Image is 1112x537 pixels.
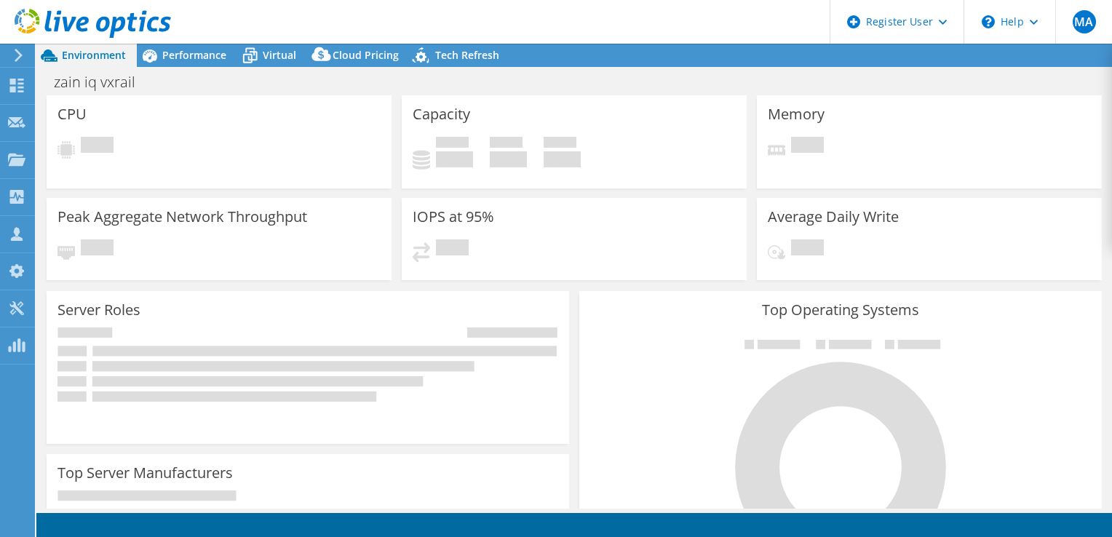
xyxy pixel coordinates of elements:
[768,209,899,225] h3: Average Daily Write
[436,137,469,151] span: Used
[435,48,499,62] span: Tech Refresh
[57,209,307,225] h3: Peak Aggregate Network Throughput
[263,48,296,62] span: Virtual
[768,106,825,122] h3: Memory
[333,48,399,62] span: Cloud Pricing
[436,151,473,167] h4: 0 GiB
[590,302,1091,318] h3: Top Operating Systems
[162,48,226,62] span: Performance
[57,106,87,122] h3: CPU
[490,137,523,151] span: Free
[544,151,581,167] h4: 0 GiB
[47,74,158,90] h1: zain iq vxrail
[62,48,126,62] span: Environment
[436,239,469,259] span: Pending
[57,465,233,481] h3: Top Server Manufacturers
[81,239,114,259] span: Pending
[490,151,527,167] h4: 0 GiB
[413,106,470,122] h3: Capacity
[413,209,494,225] h3: IOPS at 95%
[1073,10,1096,33] span: MA
[791,137,824,156] span: Pending
[791,239,824,259] span: Pending
[982,15,995,28] svg: \n
[81,137,114,156] span: Pending
[57,302,140,318] h3: Server Roles
[544,137,576,151] span: Total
